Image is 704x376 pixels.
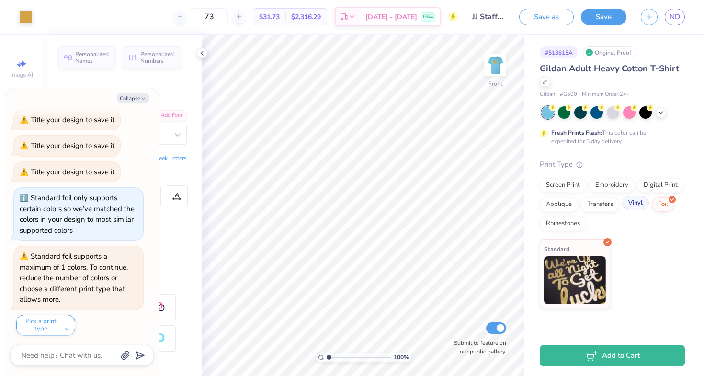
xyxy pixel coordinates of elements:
img: Front [486,56,505,75]
button: Collapse [117,93,149,103]
span: ND [670,11,680,23]
div: Applique [540,197,578,212]
button: Add to Cart [540,345,685,366]
span: FREE [423,13,433,20]
div: This color can be expedited for 5 day delivery. [551,128,669,146]
div: Rhinestones [540,216,586,231]
input: – – [191,8,228,25]
strong: Fresh Prints Flash: [551,129,602,137]
a: ND [665,9,685,25]
span: $2,316.29 [291,12,321,22]
button: Save [581,9,626,25]
button: Pick a print type [16,315,75,336]
div: Title your design to save it [31,115,114,125]
div: Original Proof [583,46,636,58]
span: Minimum Order: 24 + [582,91,630,99]
span: Gildan [540,91,555,99]
div: Standard foil supports a maximum of 1 colors. To continue, reduce the number of colors or choose ... [20,251,128,304]
button: Save as [519,9,574,25]
span: Personalized Numbers [140,51,174,64]
label: Submit to feature on our public gallery. [449,339,506,356]
div: Standard foil only supports certain colors so we’ve matched the colors in your design to most sim... [20,193,135,235]
div: Embroidery [589,178,635,193]
div: Print Type [540,159,685,170]
span: [DATE] - [DATE] [365,12,417,22]
span: 100 % [394,353,409,362]
div: Front [488,80,502,88]
div: Digital Print [637,178,684,193]
span: Gildan Adult Heavy Cotton T-Shirt [540,63,679,74]
div: Foil [652,197,674,212]
span: $31.73 [259,12,280,22]
div: Title your design to save it [31,167,114,177]
div: Vinyl [622,196,649,210]
div: Add Font [149,110,187,121]
div: Transfers [581,197,619,212]
span: Image AI [11,71,33,79]
div: # 513615A [540,46,578,58]
span: # G500 [560,91,577,99]
div: Screen Print [540,178,586,193]
span: Personalized Names [75,51,109,64]
span: Standard [544,244,569,254]
img: Standard [544,256,606,304]
input: Untitled Design [465,7,512,26]
div: Title your design to save it [31,141,114,150]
